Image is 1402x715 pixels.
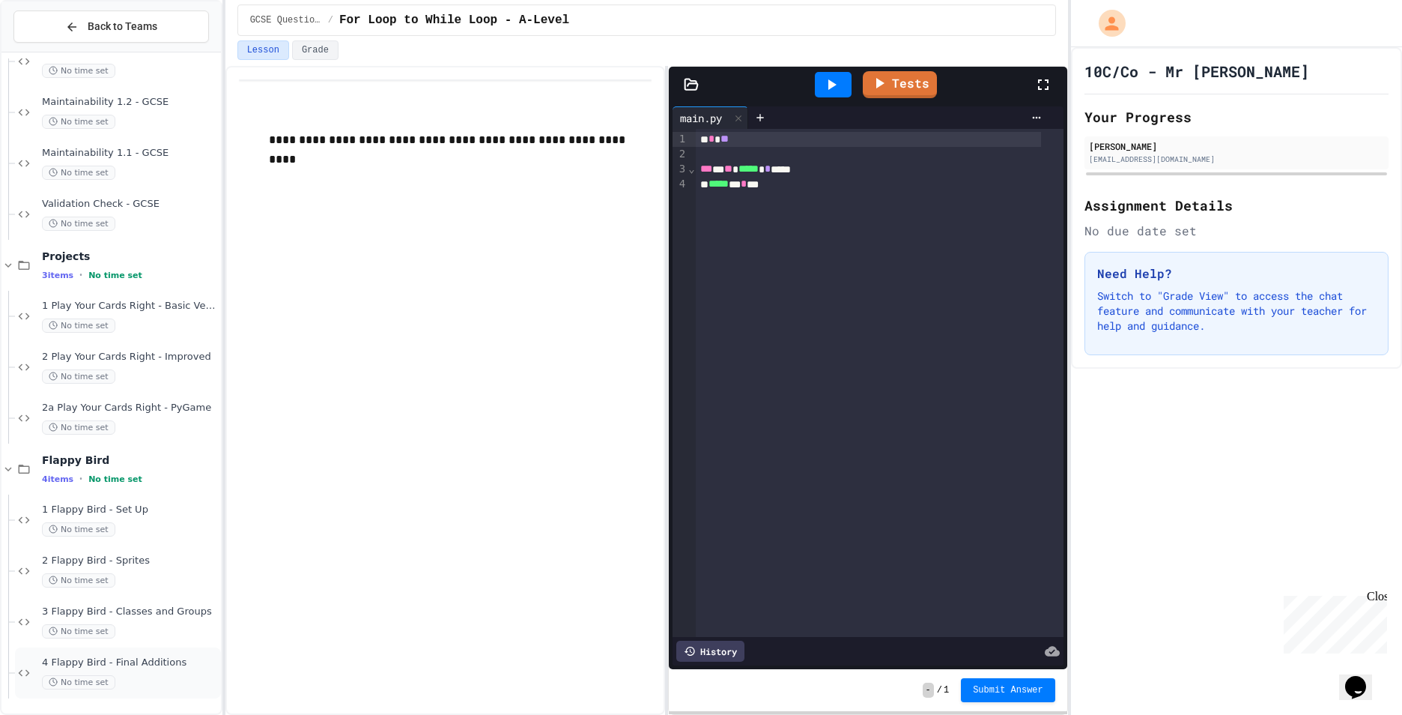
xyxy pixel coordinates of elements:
[42,504,218,516] span: 1 Flappy Bird - Set Up
[42,250,218,263] span: Projects
[688,163,695,175] span: Fold line
[42,522,115,537] span: No time set
[923,683,934,698] span: -
[250,14,322,26] span: GCSE Questions
[937,684,942,696] span: /
[42,319,115,333] span: No time set
[42,166,115,180] span: No time set
[42,402,218,414] span: 2a Play Your Cards Right - PyGame
[42,96,218,109] span: Maintainability 1.2 - GCSE
[673,147,688,162] div: 2
[237,40,289,60] button: Lesson
[79,269,82,281] span: •
[863,71,937,98] a: Tests
[1339,655,1387,700] iframe: chat widget
[944,684,949,696] span: 1
[42,198,218,211] span: Validation Check - GCSE
[1278,590,1387,654] iframe: chat widget
[42,271,73,280] span: 3 items
[88,271,142,280] span: No time set
[88,474,142,484] span: No time set
[42,369,115,384] span: No time set
[1097,289,1376,334] p: Switch to "Grade View" to access the chat feature and communicate with your teacher for help and ...
[1084,222,1389,240] div: No due date set
[673,110,729,126] div: main.py
[42,573,115,588] span: No time set
[961,678,1055,702] button: Submit Answer
[1084,106,1389,127] h2: Your Progress
[1084,61,1309,82] h1: 10C/Co - Mr [PERSON_NAME]
[1084,195,1389,216] h2: Assignment Details
[42,115,115,129] span: No time set
[42,624,115,639] span: No time set
[973,684,1043,696] span: Submit Answer
[673,162,688,177] div: 3
[673,106,748,129] div: main.py
[673,132,688,147] div: 1
[42,147,218,160] span: Maintainability 1.1 - GCSE
[42,300,218,313] span: 1 Play Your Cards Right - Basic Version
[6,6,103,95] div: Chat with us now!Close
[673,177,688,192] div: 4
[339,11,569,29] span: For Loop to While Loop - A-Level
[42,675,115,690] span: No time set
[42,351,218,363] span: 2 Play Your Cards Right - Improved
[42,657,218,669] span: 4 Flappy Bird - Final Additions
[292,40,339,60] button: Grade
[42,453,218,467] span: Flappy Bird
[1089,154,1384,165] div: [EMAIL_ADDRESS][DOMAIN_NAME]
[1089,139,1384,153] div: [PERSON_NAME]
[1083,6,1129,40] div: My Account
[42,217,115,231] span: No time set
[42,606,218,618] span: 3 Flappy Bird - Classes and Groups
[42,64,115,78] span: No time set
[79,473,82,485] span: •
[1097,265,1376,283] h3: Need Help?
[42,555,218,567] span: 2 Flappy Bird - Sprites
[328,14,333,26] span: /
[88,19,157,34] span: Back to Teams
[13,10,209,43] button: Back to Teams
[676,641,744,662] div: History
[42,420,115,435] span: No time set
[42,474,73,484] span: 4 items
